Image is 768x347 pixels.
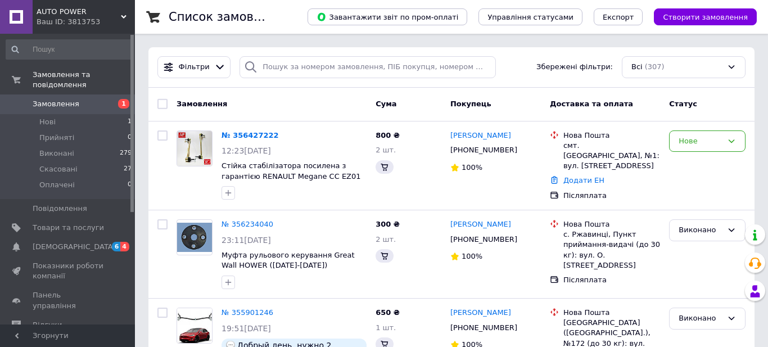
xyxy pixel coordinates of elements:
[39,148,74,159] span: Виконані
[177,100,227,108] span: Замовлення
[603,13,634,21] span: Експорт
[128,117,132,127] span: 1
[663,13,748,21] span: Створити замовлення
[222,324,271,333] span: 19:51[DATE]
[308,8,467,25] button: Завантажити звіт по пром-оплаті
[631,62,643,73] span: Всі
[222,161,361,191] a: Стійка стабілізатора посилена з гарантією RENAULT Megane CC EZ01 (2010-) передні
[376,220,400,228] span: 300 ₴
[487,13,573,21] span: Управління статусами
[179,62,210,73] span: Фільтри
[478,8,582,25] button: Управління статусами
[6,39,133,60] input: Пошук
[645,62,665,71] span: (307)
[563,176,604,184] a: Додати ЕН
[376,146,396,154] span: 2 шт.
[448,321,519,335] div: [PHONE_NUMBER]
[448,232,519,247] div: [PHONE_NUMBER]
[462,163,482,172] span: 100%
[222,220,273,228] a: № 356234040
[679,313,722,325] div: Виконано
[462,252,482,260] span: 100%
[177,131,212,166] img: Фото товару
[222,236,271,245] span: 23:11[DATE]
[563,141,660,172] div: смт. [GEOGRAPHIC_DATA], №1: вул. [STREET_ADDRESS]
[177,130,213,166] a: Фото товару
[118,99,129,109] span: 1
[33,70,135,90] span: Замовлення та повідомлення
[169,10,283,24] h1: Список замовлень
[317,12,458,22] span: Завантажити звіт по пром-оплаті
[128,133,132,143] span: 0
[177,308,213,344] a: Фото товару
[450,308,511,318] a: [PERSON_NAME]
[222,146,271,155] span: 12:23[DATE]
[124,164,132,174] span: 27
[33,204,87,214] span: Повідомлення
[679,224,722,236] div: Виконано
[39,164,78,174] span: Скасовані
[563,229,660,271] div: с. Ржавинці, Пункт приймання-видачі (до 30 кг): вул. О. [STREET_ADDRESS]
[33,99,79,109] span: Замовлення
[376,235,396,244] span: 2 шт.
[450,100,491,108] span: Покупець
[563,275,660,285] div: Післяплата
[643,12,757,21] a: Створити замовлення
[550,100,633,108] span: Доставка та оплата
[222,251,355,270] a: Муфта рульового керування Great Wall HOWER ([DATE]-[DATE])
[37,7,121,17] span: AUTO POWER
[39,117,56,127] span: Нові
[120,242,129,251] span: 4
[450,130,511,141] a: [PERSON_NAME]
[177,223,212,253] img: Фото товару
[450,219,511,230] a: [PERSON_NAME]
[33,223,104,233] span: Товари та послуги
[654,8,757,25] button: Створити замовлення
[177,308,212,343] img: Фото товару
[563,219,660,229] div: Нова Пошта
[222,131,279,139] a: № 356427222
[594,8,643,25] button: Експорт
[376,308,400,317] span: 650 ₴
[33,320,62,330] span: Відгуки
[39,133,74,143] span: Прийняті
[39,180,75,190] span: Оплачені
[679,136,722,147] div: Нове
[376,100,396,108] span: Cума
[376,323,396,332] span: 1 шт.
[128,180,132,190] span: 0
[112,242,121,251] span: 6
[563,308,660,318] div: Нова Пошта
[448,143,519,157] div: [PHONE_NUMBER]
[563,130,660,141] div: Нова Пошта
[376,131,400,139] span: 800 ₴
[222,308,273,317] a: № 355901246
[563,191,660,201] div: Післяплата
[669,100,697,108] span: Статус
[33,242,116,252] span: [DEMOGRAPHIC_DATA]
[33,261,104,281] span: Показники роботи компанії
[120,148,132,159] span: 279
[33,290,104,310] span: Панель управління
[37,17,135,27] div: Ваш ID: 3813753
[177,219,213,255] a: Фото товару
[536,62,613,73] span: Збережені фільтри:
[240,56,496,78] input: Пошук за номером замовлення, ПІБ покупця, номером телефону, Email, номером накладної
